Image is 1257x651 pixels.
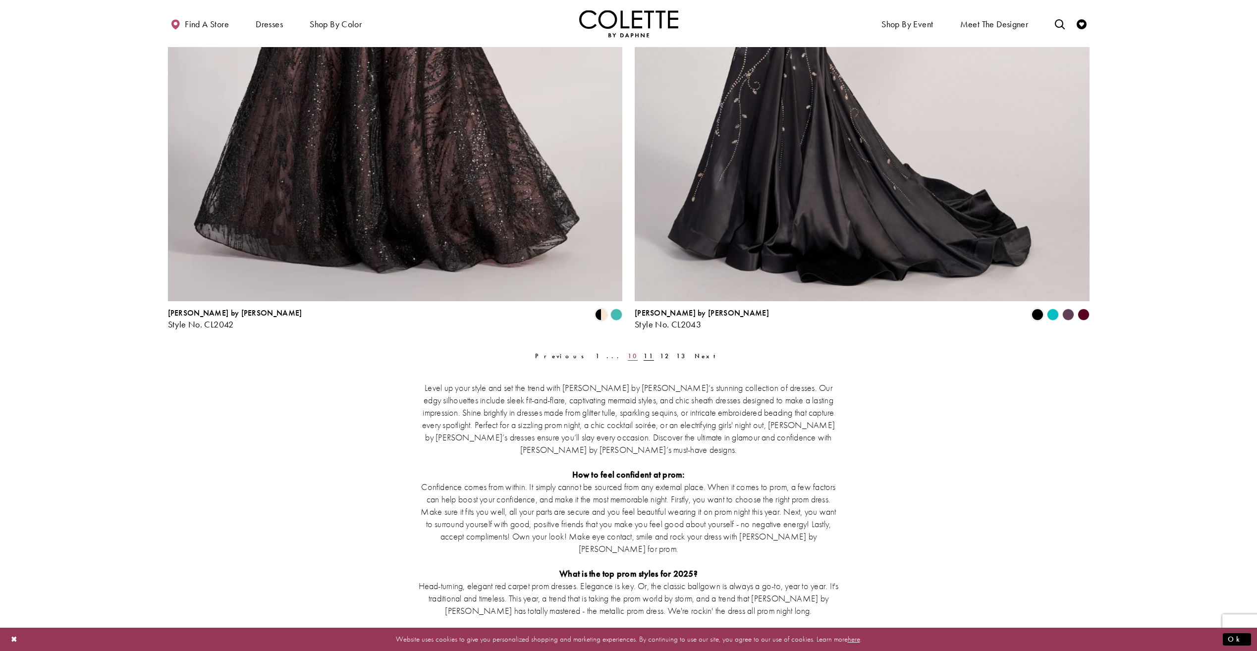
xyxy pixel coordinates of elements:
span: Shop by color [310,19,362,29]
a: Toggle search [1052,10,1067,37]
i: Turquoise [610,309,622,321]
strong: How to feel confident at prom: [572,469,685,480]
a: Next Page [692,349,725,363]
p: Head-turning, elegant red carpet prom dresses. Elegance is key. Or, the classic ballgown is alway... [418,580,839,617]
span: Previous [535,352,589,360]
i: Plum [1062,309,1074,321]
a: 1 [593,349,603,363]
div: Colette by Daphne Style No. CL2042 [168,309,302,329]
a: here [848,634,860,644]
span: Meet the designer [960,19,1029,29]
span: 1 [596,352,601,360]
a: Prev Page [532,349,592,363]
span: Style No. CL2043 [635,319,701,330]
span: Next [695,352,722,360]
span: [PERSON_NAME] by [PERSON_NAME] [635,308,769,318]
button: Close Dialog [6,631,23,648]
img: Colette by Daphne [579,10,678,37]
p: Website uses cookies to give you personalized shopping and marketing experiences. By continuing t... [71,633,1186,646]
span: Shop By Event [879,10,935,37]
strong: What is the top prom styles for 2025? [559,568,698,579]
span: Shop By Event [881,19,933,29]
div: Colette by Daphne Style No. CL2043 [635,309,769,329]
a: Check Wishlist [1074,10,1089,37]
span: 11 [644,352,654,360]
a: 10 [625,349,641,363]
i: Burgundy [1078,309,1090,321]
a: ... [603,349,625,363]
i: Black/Nude [595,309,607,321]
span: 12 [660,352,670,360]
a: Meet the designer [958,10,1031,37]
span: ... [606,352,622,360]
i: Black [1032,309,1043,321]
a: 13 [673,349,690,363]
p: Level up your style and set the trend with [PERSON_NAME] by [PERSON_NAME]’s stunning collection o... [418,381,839,456]
a: Visit Home Page [579,10,678,37]
span: Find a store [185,19,229,29]
span: [PERSON_NAME] by [PERSON_NAME] [168,308,302,318]
p: Confidence comes from within. It simply cannot be sourced from any external place. When it comes ... [418,481,839,555]
a: 12 [657,349,673,363]
a: Find a store [168,10,231,37]
span: 13 [676,352,687,360]
span: 10 [628,352,638,360]
span: Dresses [256,19,283,29]
button: Submit Dialog [1223,633,1251,646]
span: Dresses [253,10,285,37]
span: Style No. CL2042 [168,319,234,330]
span: Shop by color [307,10,364,37]
span: Current page [641,349,657,363]
i: Jade [1047,309,1059,321]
